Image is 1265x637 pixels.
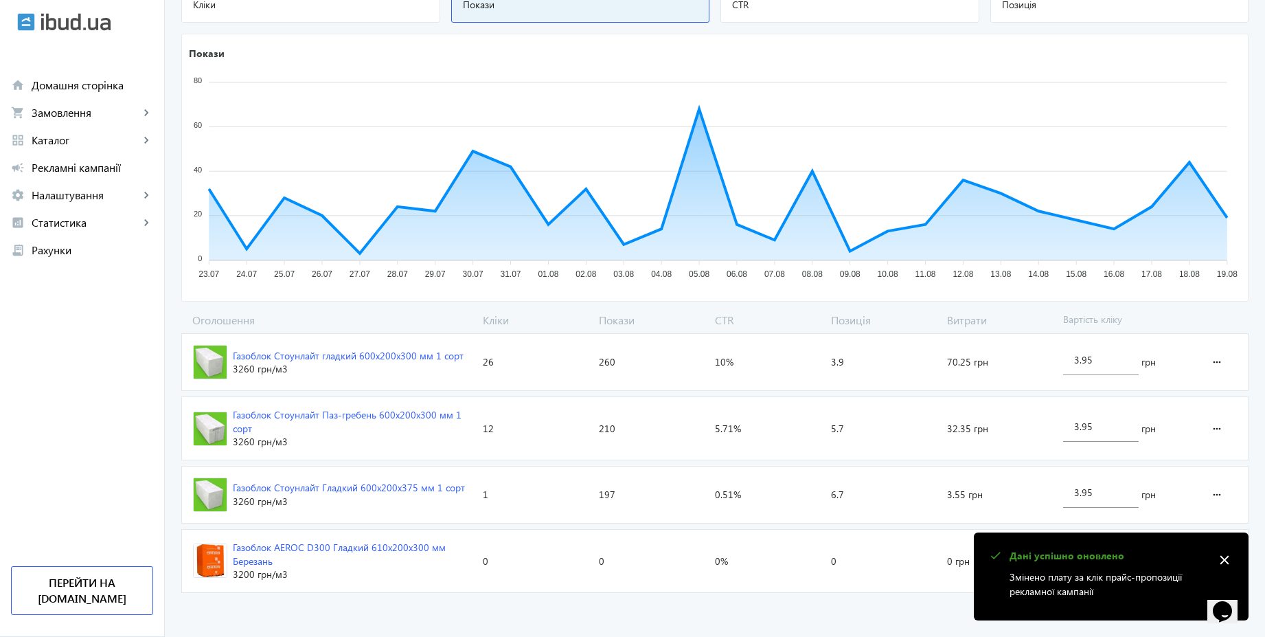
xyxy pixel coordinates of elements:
[1214,550,1235,570] mat-icon: close
[198,254,202,262] tspan: 0
[802,270,823,280] tspan: 08.08
[11,243,25,257] mat-icon: receipt_long
[463,270,483,280] tspan: 30.07
[715,355,733,369] span: 10%
[593,313,709,328] span: Покази
[1141,355,1156,369] span: грн
[139,188,153,202] mat-icon: keyboard_arrow_right
[651,270,672,280] tspan: 04.08
[233,541,472,568] div: Газоблок AEROC D300 Гладкий 610х200х300 мм Березань
[715,422,741,436] span: 5.71%
[599,555,604,568] span: 0
[1179,270,1200,280] tspan: 18.08
[575,270,596,280] tspan: 02.08
[11,106,25,120] mat-icon: shopping_cart
[139,216,153,230] mat-icon: keyboard_arrow_right
[194,346,227,379] img: 1421049074-1358844675-88.jpg
[32,161,153,175] span: Рекламні кампанії
[727,270,747,280] tspan: 06.08
[483,422,494,436] span: 12
[1209,346,1225,379] mat-icon: more_horiz
[831,422,844,436] span: 5.7
[11,133,25,147] mat-icon: grid_view
[32,188,139,202] span: Налаштування
[139,133,153,147] mat-icon: keyboard_arrow_right
[1217,270,1238,280] tspan: 19.08
[613,270,634,280] tspan: 03.08
[194,478,227,511] img: 1439550129-7440-1358844773-88.jpg
[11,161,25,175] mat-icon: campaign
[986,547,1004,565] mat-icon: check
[32,106,139,120] span: Замовлення
[11,78,25,92] mat-icon: home
[915,270,936,280] tspan: 11.08
[194,77,202,85] tspan: 80
[501,270,521,280] tspan: 31.07
[878,270,898,280] tspan: 10.08
[1066,270,1086,280] tspan: 15.08
[387,270,408,280] tspan: 28.07
[194,412,227,445] img: 1439550125-1358842192-22222.jpg
[11,566,153,615] a: Перейти на [DOMAIN_NAME]
[715,488,741,502] span: 0.51%
[194,544,227,577] img: 1185368a42545ae0963987840819508-aa968269db.jpg
[1207,582,1251,623] iframe: chat widget
[990,270,1011,280] tspan: 13.08
[477,313,593,328] span: Кліки
[236,270,257,280] tspan: 24.07
[139,106,153,120] mat-icon: keyboard_arrow_right
[312,270,332,280] tspan: 26.07
[1141,270,1162,280] tspan: 17.08
[181,313,477,328] span: Оголошення
[709,313,825,328] span: CTR
[1141,422,1156,436] span: грн
[189,47,225,60] text: Покази
[599,355,615,369] span: 260
[599,422,615,436] span: 210
[1209,412,1225,445] mat-icon: more_horiz
[425,270,446,280] tspan: 29.07
[32,78,153,92] span: Домашня сторінка
[831,488,844,502] span: 6.7
[350,270,370,280] tspan: 27.07
[32,243,153,257] span: Рахунки
[233,435,472,449] div: 3260 грн /м3
[1058,313,1195,328] span: Вартість кліку
[947,355,988,369] span: 70.25 грн
[11,216,25,230] mat-icon: analytics
[233,495,465,509] div: 3260 грн /м3
[1010,570,1206,599] p: Змінено плату за клік прайс-пропозиції рекламної кампанії
[1028,270,1049,280] tspan: 14.08
[1104,270,1124,280] tspan: 16.08
[483,488,488,502] span: 1
[1209,478,1225,511] mat-icon: more_horiz
[233,481,465,495] div: Газоблок Стоунлайт Гладкий 600х200х375 мм 1 сорт
[11,188,25,202] mat-icon: settings
[483,555,488,568] span: 0
[233,568,472,581] div: 3200 грн /м3
[825,313,942,328] span: Позиція
[1141,488,1156,502] span: грн
[947,555,970,568] span: 0 грн
[194,121,202,129] tspan: 60
[233,349,464,363] div: Газоблок Стоунлайт гладкий 600х200х300 мм 1 сорт
[233,408,472,435] div: Газоблок Стоунлайт Паз-гребень 600х200х300 мм 1 сорт
[715,555,728,568] span: 0%
[953,270,973,280] tspan: 12.08
[274,270,295,280] tspan: 25.07
[198,270,219,280] tspan: 23.07
[538,270,558,280] tspan: 01.08
[947,422,988,436] span: 32.35 грн
[764,270,785,280] tspan: 07.08
[831,355,844,369] span: 3.9
[947,488,983,502] span: 3.55 грн
[840,270,861,280] tspan: 09.08
[942,313,1058,328] span: Витрати
[32,216,139,230] span: Статистика
[233,362,464,376] div: 3260 грн /м3
[599,488,615,502] span: 197
[194,166,202,174] tspan: 40
[689,270,709,280] tspan: 05.08
[831,555,836,568] span: 0
[194,210,202,219] tspan: 20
